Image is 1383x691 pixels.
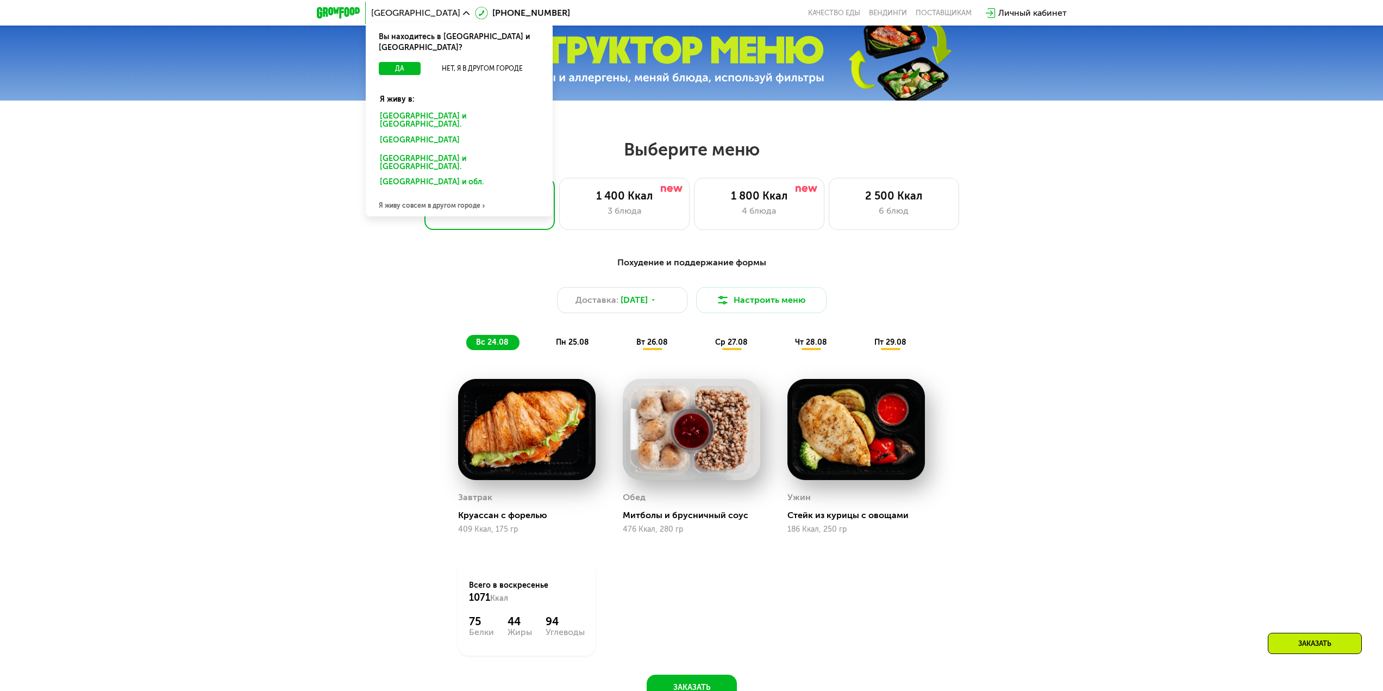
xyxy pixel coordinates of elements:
[795,338,827,347] span: чт 28.08
[916,9,972,17] div: поставщикам
[556,338,589,347] span: пн 25.08
[623,510,769,521] div: Митболы и брусничный соус
[372,152,546,175] div: [GEOGRAPHIC_DATA] и [GEOGRAPHIC_DATA].
[379,62,421,75] button: Да
[425,62,540,75] button: Нет, я в другом городе
[575,294,618,307] span: Доставка:
[372,133,542,151] div: [GEOGRAPHIC_DATA]
[546,615,585,628] div: 94
[869,9,907,17] a: Вендинги
[458,489,492,506] div: Завтрак
[35,139,1348,160] h2: Выберите меню
[715,338,748,347] span: ср 27.08
[508,628,532,637] div: Жиры
[623,489,646,506] div: Обед
[458,525,596,534] div: 409 Ккал, 175 гр
[469,628,494,637] div: Белки
[705,189,813,202] div: 1 800 Ккал
[840,189,948,202] div: 2 500 Ккал
[458,510,604,521] div: Круассан с форелью
[372,109,546,132] div: [GEOGRAPHIC_DATA] и [GEOGRAPHIC_DATA].
[508,615,532,628] div: 44
[840,204,948,217] div: 6 блюд
[475,7,570,20] a: [PHONE_NUMBER]
[621,294,648,307] span: [DATE]
[571,189,678,202] div: 1 400 Ккал
[490,594,508,603] span: Ккал
[476,338,509,347] span: вс 24.08
[366,195,553,216] div: Я живу совсем в другом городе
[469,615,494,628] div: 75
[469,580,585,604] div: Всего в воскресенье
[636,338,668,347] span: вт 26.08
[571,204,678,217] div: 3 блюда
[370,256,1013,270] div: Похудение и поддержание формы
[808,9,860,17] a: Качество еды
[787,489,811,506] div: Ужин
[998,7,1067,20] div: Личный кабинет
[623,525,760,534] div: 476 Ккал, 280 гр
[787,510,934,521] div: Стейк из курицы с овощами
[1268,633,1362,654] div: Заказать
[787,525,925,534] div: 186 Ккал, 250 гр
[546,628,585,637] div: Углеводы
[372,175,542,192] div: [GEOGRAPHIC_DATA] и обл.
[469,592,490,603] span: 1071
[696,287,827,313] button: Настроить меню
[705,204,813,217] div: 4 блюда
[372,85,546,105] div: Я живу в:
[874,338,906,347] span: пт 29.08
[371,9,460,17] span: [GEOGRAPHIC_DATA]
[366,23,553,62] div: Вы находитесь в [GEOGRAPHIC_DATA] и [GEOGRAPHIC_DATA]?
